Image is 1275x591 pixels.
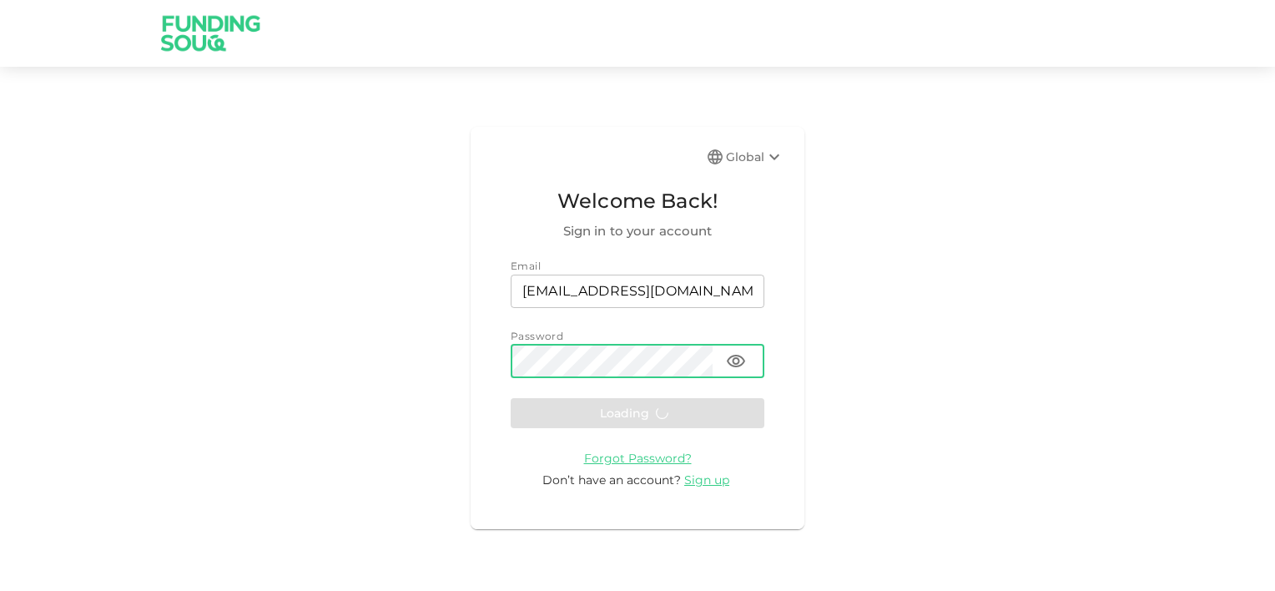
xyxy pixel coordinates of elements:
span: Forgot Password? [584,451,692,466]
span: Sign up [684,472,729,487]
span: Email [511,260,541,272]
input: email [511,275,764,308]
div: Global [726,147,784,167]
input: password [511,345,713,378]
span: Welcome Back! [511,185,764,217]
span: Don’t have an account? [542,472,681,487]
a: Forgot Password? [584,450,692,466]
span: Sign in to your account [511,221,764,241]
span: Password [511,330,563,342]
